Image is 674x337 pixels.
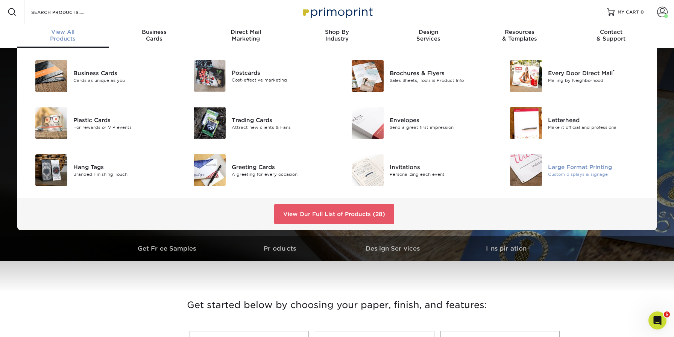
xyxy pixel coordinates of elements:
div: Hang Tags [73,163,173,171]
img: Envelopes [352,107,384,139]
div: Brochures & Flyers [390,69,489,77]
a: View AllProducts [17,24,109,48]
img: Brochures & Flyers [352,60,384,92]
div: Trading Cards [232,116,331,124]
img: Trading Cards [194,107,226,139]
a: Postcards Postcards Cost-effective marketing [185,57,332,95]
a: Resources& Templates [474,24,565,48]
span: View All [17,29,109,35]
img: Plastic Cards [35,107,67,139]
a: Invitations Invitations Personalizing each event [343,151,490,189]
a: Letterhead Letterhead Make it official and professional [501,104,648,142]
a: View Our Full List of Products (28) [274,204,394,224]
span: Contact [565,29,657,35]
a: BusinessCards [109,24,200,48]
div: Mailing by Neighborhood [548,77,648,83]
span: MY CART [618,9,639,15]
span: Resources [474,29,565,35]
h3: Get started below by choosing your paper, finish, and features: [117,288,557,322]
div: Branded Finishing Touch [73,171,173,177]
div: Invitations [390,163,489,171]
img: Hang Tags [35,154,67,186]
div: Custom displays & signage [548,171,648,177]
div: Every Door Direct Mail [548,69,648,77]
div: Plastic Cards [73,116,173,124]
div: Products [17,29,109,42]
div: Make it official and professional [548,124,648,130]
a: Greeting Cards Greeting Cards A greeting for every occasion [185,151,332,189]
div: Letterhead [548,116,648,124]
div: Attract new clients & Fans [232,124,331,130]
iframe: Intercom live chat [648,311,666,329]
div: & Support [565,29,657,42]
div: & Templates [474,29,565,42]
div: Industry [291,29,383,42]
a: Direct MailMarketing [200,24,291,48]
div: Sales Sheets, Tools & Product Info [390,77,489,83]
div: Greeting Cards [232,163,331,171]
img: Invitations [352,154,384,186]
span: Direct Mail [200,29,291,35]
div: Cards [109,29,200,42]
span: Shop By [291,29,383,35]
sup: ® [613,69,615,74]
a: Large Format Printing Large Format Printing Custom displays & signage [501,151,648,189]
div: Send a great first impression [390,124,489,130]
img: Letterhead [510,107,542,139]
div: Cost-effective marketing [232,77,331,83]
img: Primoprint [299,4,375,20]
a: Plastic Cards Plastic Cards For rewards or VIP events [26,104,173,142]
div: Personalizing each event [390,171,489,177]
a: Every Door Direct Mail Every Door Direct Mail® Mailing by Neighborhood [501,57,648,95]
div: A greeting for every occasion [232,171,331,177]
img: Every Door Direct Mail [510,60,542,92]
img: Business Cards [35,60,67,92]
a: Business Cards Business Cards Cards as unique as you [26,57,173,95]
div: Large Format Printing [548,163,648,171]
input: SEARCH PRODUCTS..... [30,8,104,17]
span: Design [383,29,474,35]
div: Postcards [232,69,331,77]
a: Brochures & Flyers Brochures & Flyers Sales Sheets, Tools & Product Info [343,57,490,95]
a: Envelopes Envelopes Send a great first impression [343,104,490,142]
a: DesignServices [383,24,474,48]
a: Contact& Support [565,24,657,48]
span: 0 [641,9,644,15]
img: Greeting Cards [194,154,226,186]
span: Business [109,29,200,35]
div: Business Cards [73,69,173,77]
div: Cards as unique as you [73,77,173,83]
img: Large Format Printing [510,154,542,186]
div: Envelopes [390,116,489,124]
div: Services [383,29,474,42]
a: Trading Cards Trading Cards Attract new clients & Fans [185,104,332,142]
a: Hang Tags Hang Tags Branded Finishing Touch [26,151,173,189]
span: 6 [664,311,670,317]
div: For rewards or VIP events [73,124,173,130]
a: Shop ByIndustry [291,24,383,48]
img: Postcards [194,60,226,92]
div: Marketing [200,29,291,42]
